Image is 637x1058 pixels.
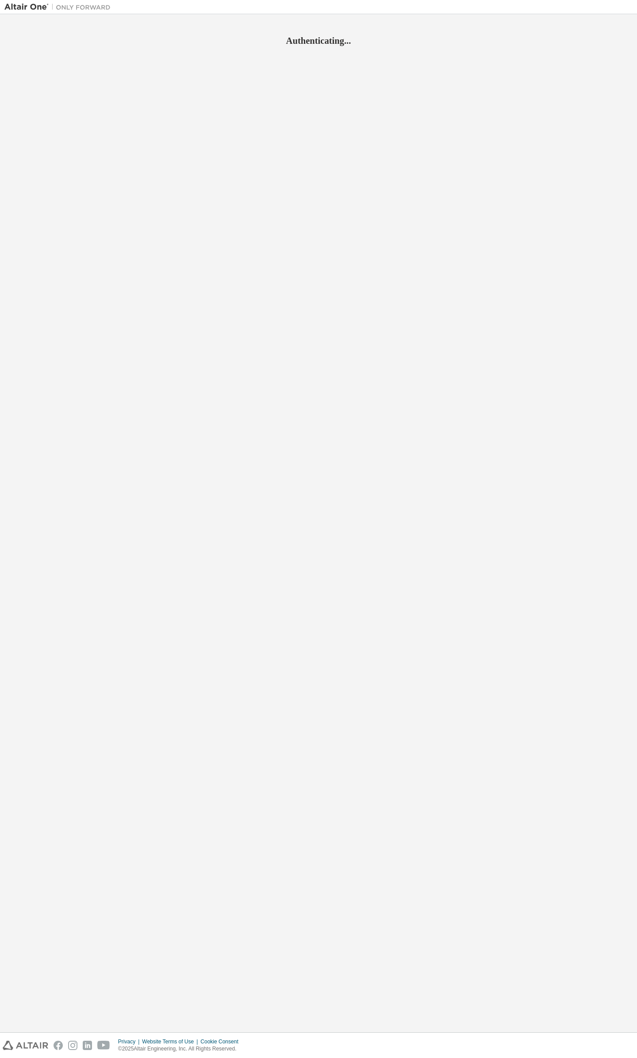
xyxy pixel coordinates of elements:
h2: Authenticating... [4,35,633,46]
img: instagram.svg [68,1041,77,1050]
img: youtube.svg [97,1041,110,1050]
img: altair_logo.svg [3,1041,48,1050]
div: Website Terms of Use [142,1038,200,1045]
p: © 2025 Altair Engineering, Inc. All Rights Reserved. [118,1045,244,1053]
div: Cookie Consent [200,1038,243,1045]
img: Altair One [4,3,115,12]
img: linkedin.svg [83,1041,92,1050]
div: Privacy [118,1038,142,1045]
img: facebook.svg [54,1041,63,1050]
